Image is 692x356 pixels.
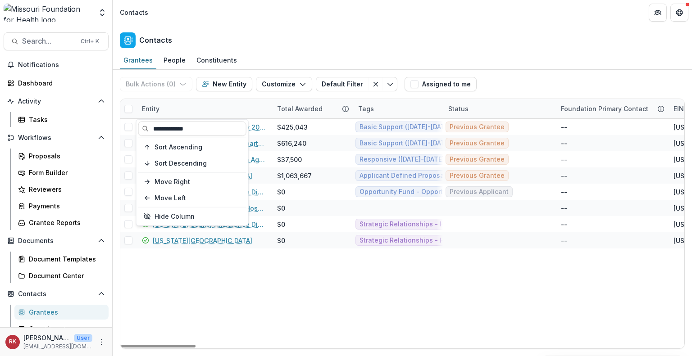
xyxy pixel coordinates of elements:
div: Entity [137,104,165,113]
button: Open Workflows [4,131,109,145]
a: Tasks [14,112,109,127]
p: [EMAIL_ADDRESS][DOMAIN_NAME] [23,342,92,351]
a: Proposals [14,149,109,163]
a: Form Builder [14,165,109,180]
a: [US_STATE][GEOGRAPHIC_DATA] [153,236,252,245]
button: Search... [4,32,109,50]
span: Activity [18,98,94,105]
div: Ctrl + K [79,36,101,46]
span: Documents [18,237,94,245]
span: Previous Applicant [450,188,509,196]
span: Responsive ([DATE]-[DATE]) - Basic Support (2013) [360,156,518,163]
div: Tags [353,104,379,113]
div: $616,240 [277,139,306,148]
div: $0 [277,187,285,197]
span: Contacts [18,290,94,298]
div: -- [561,187,567,197]
div: Proposals [29,151,101,161]
button: Move Left [138,191,246,205]
div: Grantees [120,54,156,67]
div: Tags [353,99,443,118]
div: -- [561,236,567,245]
div: Foundation Primary Contact [555,104,654,113]
span: Previous Grantee [450,140,505,147]
a: Grantees [120,52,156,69]
span: Applicant Defined Proposal ([DATE]-[DATE]) - Health Disparities [360,172,559,180]
div: Status [443,99,555,118]
div: EIN [668,104,689,113]
div: -- [561,155,567,164]
button: Partners [649,4,667,22]
span: Strategic Relationships - Health Equity Fund [360,237,499,244]
div: Dashboard [18,78,101,88]
button: Open Activity [4,94,109,108]
button: Sort Descending [138,156,246,171]
span: Previous Grantee [450,156,505,163]
a: Reviewers [14,182,109,197]
button: Open entity switcher [96,4,109,22]
div: $425,043 [277,122,308,132]
a: Constituents [14,321,109,336]
div: Entity [137,99,272,118]
button: Notifications [4,58,109,72]
button: Clear filter [369,77,383,91]
span: Opportunity Fund - Opportunity Fund - Grants/Contracts [360,188,537,196]
div: Contacts [120,8,148,17]
div: $0 [277,203,285,213]
div: Grantee Reports [29,218,101,227]
button: Open Contacts [4,287,109,301]
a: Constituents [193,52,241,69]
div: -- [561,220,567,229]
h2: Contacts [139,36,172,45]
img: Missouri Foundation for Health logo [4,4,92,22]
a: Payments [14,198,109,213]
button: Bulk Actions (0) [120,77,192,91]
div: Total Awarded [272,99,353,118]
div: Status [443,104,474,113]
div: Payments [29,201,101,211]
div: -- [561,203,567,213]
a: Dashboard [4,76,109,90]
span: Workflows [18,134,94,142]
div: Document Templates [29,254,101,264]
div: $1,063,667 [277,171,312,180]
span: Previous Grantee [450,123,505,131]
a: Grantees [14,305,109,320]
div: -- [561,139,567,148]
div: Renee Klann [9,339,16,345]
button: More [96,337,107,347]
button: Assigned to me [405,77,477,91]
div: Foundation Primary Contact [555,99,668,118]
div: Constituents [29,324,101,333]
div: Reviewers [29,185,101,194]
span: Strategic Relationships - Health Equity Fund [360,221,499,228]
div: People [160,54,189,67]
a: Document Center [14,268,109,283]
p: [PERSON_NAME] [23,333,70,342]
span: Search... [22,37,75,45]
button: Get Help [670,4,688,22]
div: -- [561,171,567,180]
div: $0 [277,236,285,245]
button: Move Right [138,175,246,189]
div: Grantees [29,307,101,317]
button: New Entity [196,77,252,91]
nav: breadcrumb [116,6,152,19]
button: Toggle menu [383,77,397,91]
div: Form Builder [29,168,101,177]
button: Open Documents [4,234,109,248]
span: Notifications [18,61,105,69]
div: Tasks [29,115,101,124]
span: Sort Descending [155,159,207,167]
span: Basic Support ([DATE]-[DATE]) - BS Non-profit Orgs [360,123,520,131]
a: People [160,52,189,69]
p: User [74,334,92,342]
div: $0 [277,220,285,229]
div: -- [561,122,567,132]
button: Default Filter [316,77,369,91]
